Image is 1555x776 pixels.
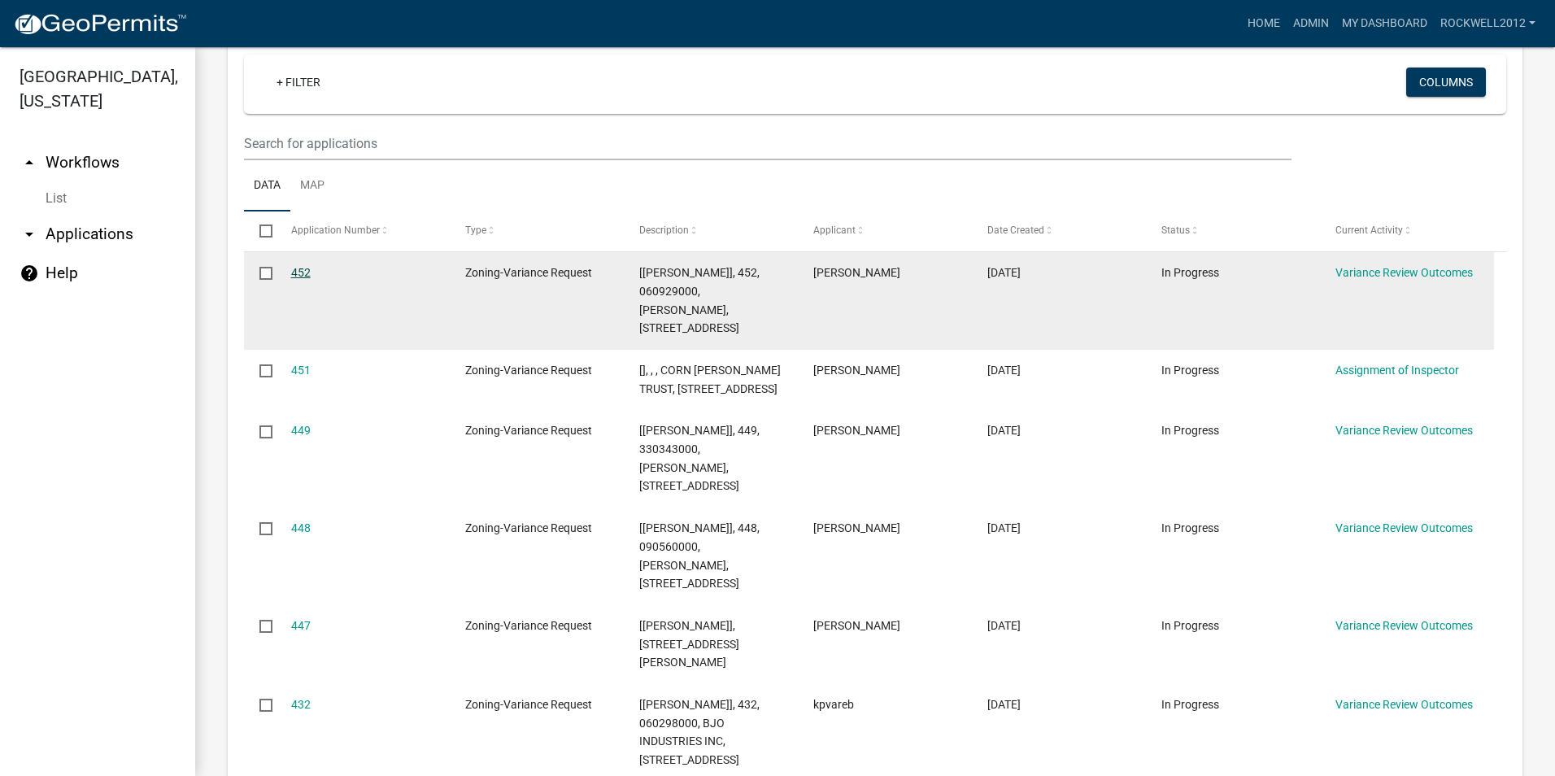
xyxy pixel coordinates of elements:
[291,619,311,632] a: 447
[1335,266,1473,279] a: Variance Review Outcomes
[987,424,1021,437] span: 07/17/2025
[639,521,760,590] span: [Susan Rockwell], 448, 090560000, LANCE SAYLER, 37478 TULABY LAKE DR
[1161,521,1219,534] span: In Progress
[244,160,290,212] a: Data
[1287,8,1335,39] a: Admin
[1161,424,1219,437] span: In Progress
[1335,698,1473,711] a: Variance Review Outcomes
[1335,521,1473,534] a: Variance Review Outcomes
[20,225,39,244] i: arrow_drop_down
[639,619,739,669] span: [Wayne Leitheiser], 447, 170830000, BRADLEY COSSETTE, 13895 PEARL LAKE LN
[465,619,592,632] span: Zoning-Variance Request
[987,364,1021,377] span: 07/30/2025
[987,619,1021,632] span: 07/10/2025
[639,266,760,334] span: [Susan Rockwell], 452, 060929000, JOSEPH SCHROEDER, 14406 shoreline ln
[465,424,592,437] span: Zoning-Variance Request
[1335,619,1473,632] a: Variance Review Outcomes
[987,698,1021,711] span: 05/14/2025
[813,364,900,377] span: Jay Corn
[624,211,798,251] datatable-header-cell: Description
[291,225,380,236] span: Application Number
[290,160,334,212] a: Map
[1161,364,1219,377] span: In Progress
[1241,8,1287,39] a: Home
[1161,225,1190,236] span: Status
[465,698,592,711] span: Zoning-Variance Request
[465,364,592,377] span: Zoning-Variance Request
[1161,698,1219,711] span: In Progress
[1434,8,1542,39] a: Rockwell2012
[813,424,900,437] span: James Madrinan
[813,266,900,279] span: Al Clark
[465,266,592,279] span: Zoning-Variance Request
[1335,424,1473,437] a: Variance Review Outcomes
[987,521,1021,534] span: 07/14/2025
[798,211,972,251] datatable-header-cell: Applicant
[987,225,1044,236] span: Date Created
[291,521,311,534] a: 448
[20,153,39,172] i: arrow_drop_up
[1320,211,1494,251] datatable-header-cell: Current Activity
[987,266,1021,279] span: 08/11/2025
[264,68,333,97] a: + Filter
[813,225,856,236] span: Applicant
[291,364,311,377] a: 451
[244,211,275,251] datatable-header-cell: Select
[639,698,760,766] span: [Susan Rockwell], 432, 060298000, BJO INDUSTRIES INC, 12668 CO HWY 5
[639,424,760,492] span: [Susan Rockwell], 449, 330343000, JAMES MADRINAN, 43463 218TH ST
[275,211,449,251] datatable-header-cell: Application Number
[1161,266,1219,279] span: In Progress
[1406,68,1486,97] button: Columns
[465,225,486,236] span: Type
[813,619,900,632] span: Bradley Cossette
[813,521,900,534] span: Tammy Sayler
[639,364,781,395] span: [], , , CORN DAILEY TRUST, 24236 CO HWY 22
[813,698,854,711] span: kpvareb
[1161,619,1219,632] span: In Progress
[244,127,1291,160] input: Search for applications
[20,264,39,283] i: help
[291,424,311,437] a: 449
[639,225,689,236] span: Description
[1146,211,1320,251] datatable-header-cell: Status
[1335,225,1403,236] span: Current Activity
[1335,8,1434,39] a: My Dashboard
[291,698,311,711] a: 432
[449,211,623,251] datatable-header-cell: Type
[291,266,311,279] a: 452
[465,521,592,534] span: Zoning-Variance Request
[1335,364,1459,377] a: Assignment of Inspector
[972,211,1146,251] datatable-header-cell: Date Created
